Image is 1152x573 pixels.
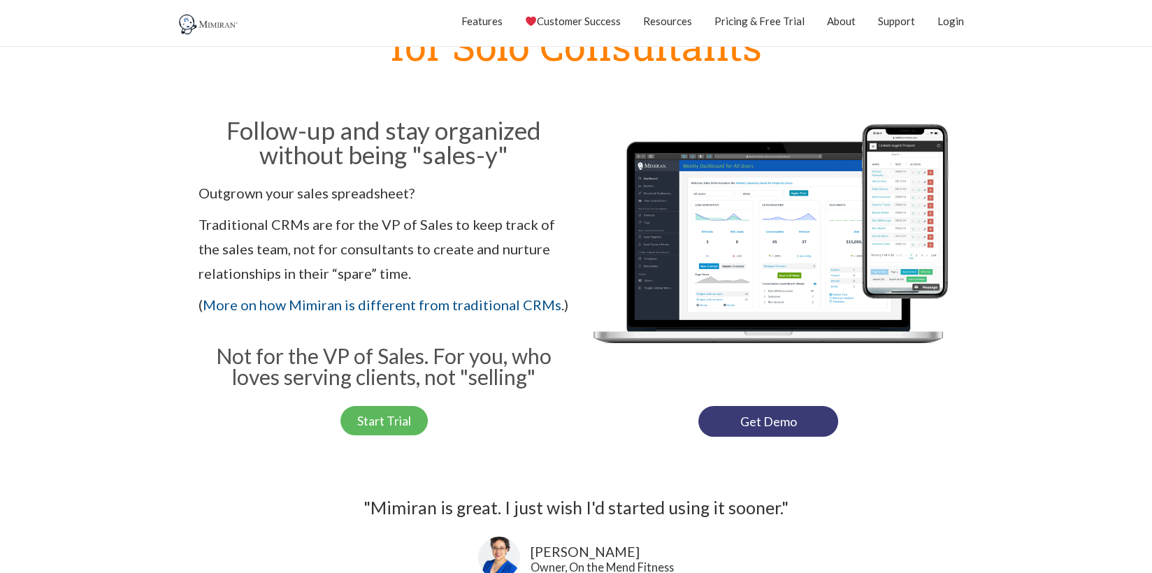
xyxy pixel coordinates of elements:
span: ( .) [199,296,568,313]
a: Features [461,3,503,38]
h2: Follow-up and stay organized without being "sales-y" [199,118,569,167]
img: Mimiran CRM [178,14,240,35]
a: Start Trial [340,406,428,435]
img: Mimiran CRM for solo consultants dashboard mobile [583,114,953,392]
a: Resources [643,3,692,38]
div: [PERSON_NAME] [531,542,674,563]
a: Customer Success [525,3,621,38]
div: Owner, On the Mend Fitness [531,562,674,573]
img: ❤️ [526,16,536,27]
h3: Not for the VP of Sales. For you, who loves serving clients, not "selling" [199,345,569,387]
a: Pricing & Free Trial [714,3,805,38]
p: Outgrown your sales spreadsheet? [199,181,569,205]
p: Traditional CRMs are for the VP of Sales to keep track of the sales team, not for consultants to ... [199,212,569,286]
a: About [827,3,856,38]
a: Support [878,3,915,38]
a: More on how Mimiran is different from traditional CRMs [203,296,561,313]
a: Login [937,3,964,38]
a: Get Demo [698,406,838,437]
div: "Mimiran is great. I just wish I'd started using it sooner." [178,493,974,523]
span: Start Trial [357,414,411,427]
